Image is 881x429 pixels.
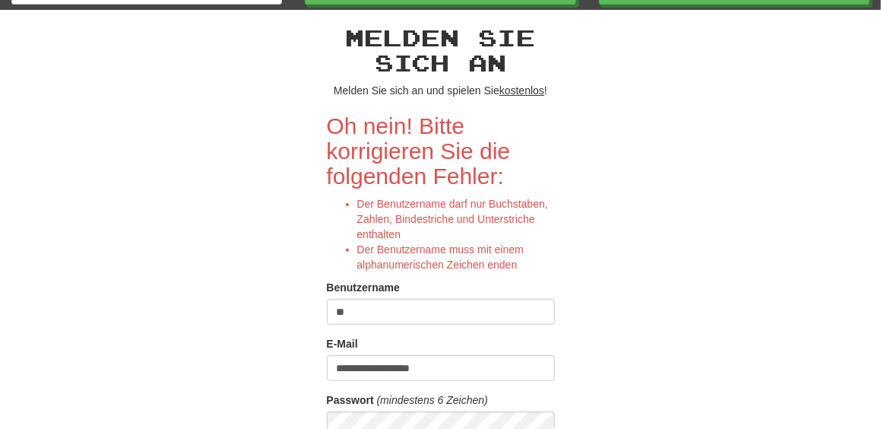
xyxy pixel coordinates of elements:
font: Der Benutzername darf nur Buchstaben, Zahlen, Bindestriche und Unterstriche enthalten [357,198,548,240]
font: E-Mail [327,338,358,350]
font: Oh nein! Bitte korrigieren Sie die folgenden Fehler: [327,113,511,189]
font: Melden Sie sich an [346,24,536,76]
font: Melden Sie sich an und spielen Sie [334,84,499,97]
font: Passwort [327,394,374,406]
font: Der Benutzername muss mit einem alphanumerischen Zeichen enden [357,243,524,271]
font: ! [544,84,547,97]
font: kostenlos [499,84,544,97]
font: (mindestens 6 Zeichen) [377,394,488,406]
font: Benutzername [327,281,400,294]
